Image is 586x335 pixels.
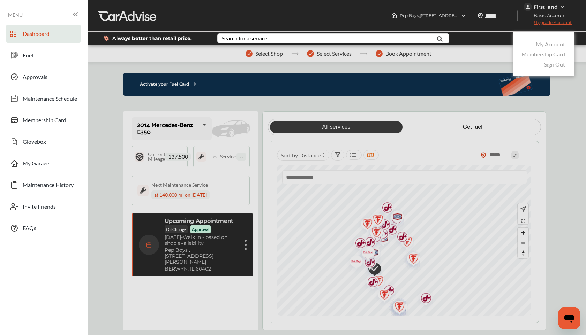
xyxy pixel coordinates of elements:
span: My Garage [23,160,49,169]
a: Invite Friends [6,197,81,216]
span: Glovebox [23,138,46,147]
a: Glovebox [6,133,81,151]
a: Maintenance History [6,176,81,194]
span: Invite Friends [23,203,56,212]
a: Dashboard [6,25,81,43]
span: Maintenance Schedule [23,95,77,104]
span: Fuel [23,52,33,61]
a: Sign Out [544,61,565,68]
iframe: Button to launch messaging window [558,307,580,329]
a: Maintenance Schedule [6,89,81,108]
span: Approvals [23,73,47,83]
span: Always better than retail price. [112,36,192,41]
span: Membership Card [23,117,66,126]
img: dollor_label_vector.a70140d1.svg [104,35,109,41]
a: Approvals [6,68,81,86]
a: Membership Card [6,111,81,129]
div: Search for a service [221,36,267,41]
a: FAQs [6,219,81,237]
span: FAQs [23,225,36,234]
a: My Account [536,41,565,47]
span: Maintenance History [23,181,74,190]
span: Dashboard [23,30,50,39]
a: My Garage [6,154,81,172]
a: Fuel [6,46,81,64]
a: Membership Card [521,51,565,57]
span: MENU [8,12,23,18]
